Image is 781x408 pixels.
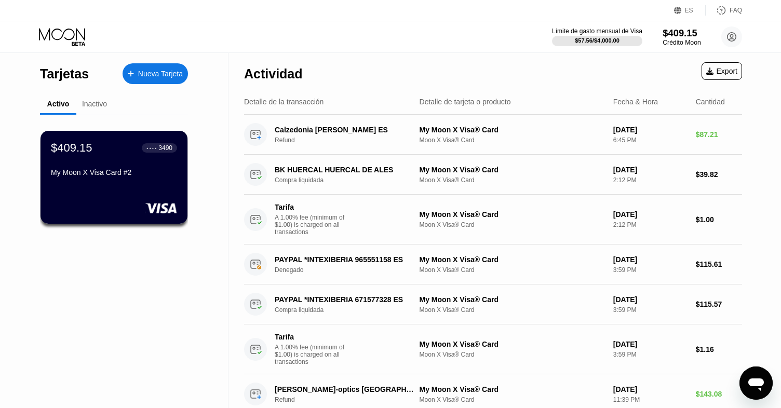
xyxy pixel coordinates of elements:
div: Nueva Tarjeta [123,63,188,84]
div: ● ● ● ● [146,146,157,149]
div: $1.00 [696,215,742,224]
div: Crédito Moon [663,39,701,46]
div: [DATE] [613,210,688,219]
div: My Moon X Visa® Card [420,385,605,393]
div: [DATE] [613,255,688,264]
div: [DATE] [613,126,688,134]
div: BK HUERCAL HUERCAL DE ALESCompra liquidadaMy Moon X Visa® CardMoon X Visa® Card[DATE]2:12 PM$39.82 [244,155,742,195]
div: My Moon X Visa® Card [420,126,605,134]
div: Detalle de la transacción [244,98,324,106]
div: $409.15● ● ● ●3490My Moon X Visa Card #2 [41,131,187,224]
div: Refund [275,137,425,144]
div: Moon X Visa® Card [420,137,605,144]
div: Calzedonia [PERSON_NAME] ES [275,126,414,134]
div: PAYPAL *INTEXIBERIA 671577328 ES [275,295,414,304]
div: Refund [275,396,425,403]
div: 3:59 PM [613,266,688,274]
iframe: Botón para iniciar la ventana de mensajería, conversación en curso [739,366,773,400]
div: [PERSON_NAME]-optics [GEOGRAPHIC_DATA] DE [275,385,414,393]
div: A 1.00% fee (minimum of $1.00) is charged on all transactions [275,344,353,365]
div: Inactivo [82,100,107,108]
div: Export [706,67,737,75]
div: Tarifa [275,203,347,211]
div: Detalle de tarjeta o producto [420,98,511,106]
div: ES [674,5,706,16]
div: Export [702,62,742,80]
div: Límite de gasto mensual de Visa [552,28,642,35]
div: Moon X Visa® Card [420,176,605,184]
div: Moon X Visa® Card [420,351,605,358]
div: 2:12 PM [613,176,688,184]
div: $409.15 [663,28,701,38]
div: Moon X Visa® Card [420,306,605,314]
div: My Moon X Visa Card #2 [51,168,177,176]
div: [DATE] [613,340,688,348]
div: Actividad [244,66,303,81]
div: Moon X Visa® Card [420,221,605,228]
div: Compra liquidada [275,176,425,184]
div: Nueva Tarjeta [138,70,183,78]
div: 3490 [158,144,172,152]
div: PAYPAL *INTEXIBERIA 965551158 ES [275,255,414,264]
div: $143.08 [696,390,742,398]
div: Tarifa [275,333,347,341]
div: FAQ [706,5,742,16]
div: 3:59 PM [613,306,688,314]
div: 2:12 PM [613,221,688,228]
div: 6:45 PM [613,137,688,144]
div: My Moon X Visa® Card [420,166,605,174]
div: Activo [47,100,70,108]
div: [DATE] [613,166,688,174]
div: Calzedonia [PERSON_NAME] ESRefundMy Moon X Visa® CardMoon X Visa® Card[DATE]6:45 PM$87.21 [244,115,742,155]
div: Moon X Visa® Card [420,396,605,403]
div: [DATE] [613,295,688,304]
div: $39.82 [696,170,742,179]
div: Moon X Visa® Card [420,266,605,274]
div: Tarjetas [40,66,89,81]
div: PAYPAL *INTEXIBERIA 671577328 ESCompra liquidadaMy Moon X Visa® CardMoon X Visa® Card[DATE]3:59 P... [244,284,742,324]
div: My Moon X Visa® Card [420,340,605,348]
div: TarifaA 1.00% fee (minimum of $1.00) is charged on all transactionsMy Moon X Visa® CardMoon X Vis... [244,324,742,374]
div: $115.57 [696,300,742,308]
div: $115.61 [696,260,742,268]
div: $409.15Crédito Moon [663,28,701,46]
div: My Moon X Visa® Card [420,295,605,304]
div: $1.16 [696,345,742,353]
div: FAQ [730,7,742,14]
div: $87.21 [696,130,742,139]
div: Compra liquidada [275,306,425,314]
div: ES [685,7,693,14]
div: A 1.00% fee (minimum of $1.00) is charged on all transactions [275,214,353,236]
div: TarifaA 1.00% fee (minimum of $1.00) is charged on all transactionsMy Moon X Visa® CardMoon X Vis... [244,195,742,244]
div: [DATE] [613,385,688,393]
div: My Moon X Visa® Card [420,255,605,264]
div: BK HUERCAL HUERCAL DE ALES [275,166,414,174]
div: Límite de gasto mensual de Visa$57.56/$4,000.00 [552,28,642,46]
div: PAYPAL *INTEXIBERIA 965551158 ESDenegadoMy Moon X Visa® CardMoon X Visa® Card[DATE]3:59 PM$115.61 [244,244,742,284]
div: My Moon X Visa® Card [420,210,605,219]
div: $409.15 [51,141,92,155]
div: 11:39 PM [613,396,688,403]
div: Fecha & Hora [613,98,658,106]
div: Cantidad [696,98,725,106]
div: 3:59 PM [613,351,688,358]
div: Denegado [275,266,425,274]
div: $57.56 / $4,000.00 [575,37,620,44]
